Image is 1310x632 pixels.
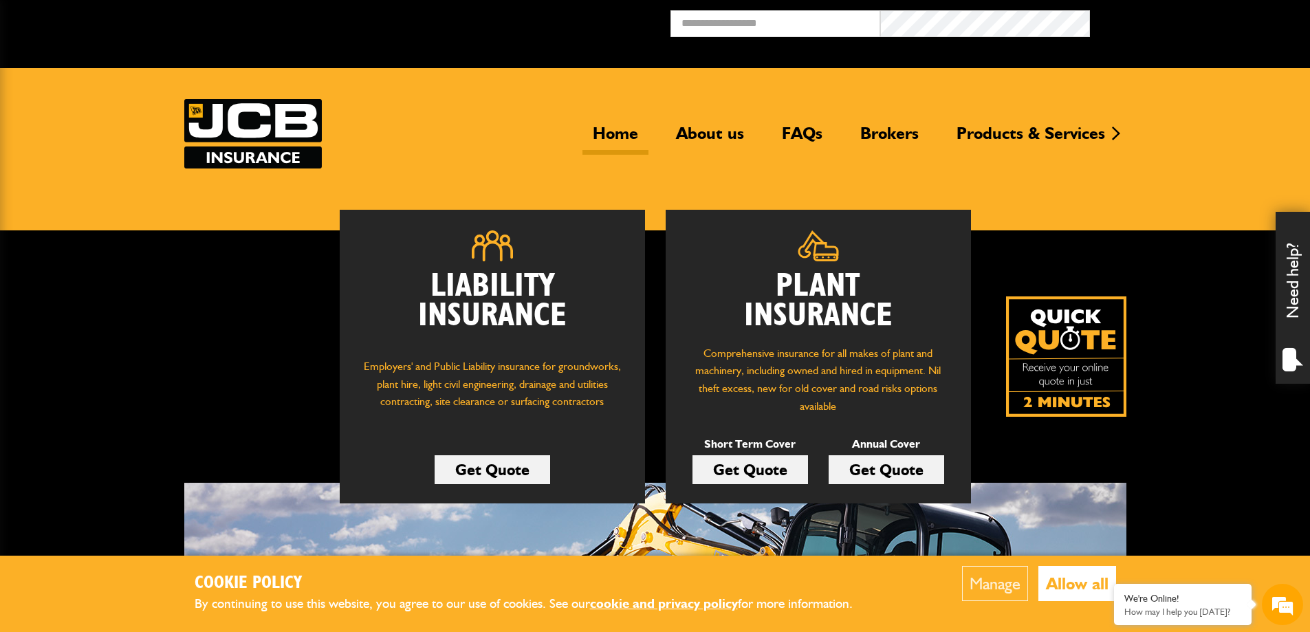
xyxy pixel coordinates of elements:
p: Short Term Cover [692,435,808,453]
button: Broker Login [1090,10,1300,32]
a: Home [582,123,648,155]
div: We're Online! [1124,593,1241,604]
a: Get Quote [692,455,808,484]
p: How may I help you today? [1124,607,1241,617]
a: Products & Services [946,123,1115,155]
button: Manage [962,566,1028,601]
a: Get Quote [829,455,944,484]
img: Quick Quote [1006,296,1126,417]
a: Get Quote [435,455,550,484]
p: Employers' and Public Liability insurance for groundworks, plant hire, light civil engineering, d... [360,358,624,424]
h2: Cookie Policy [195,573,875,594]
a: Brokers [850,123,929,155]
h2: Plant Insurance [686,272,950,331]
button: Allow all [1038,566,1116,601]
img: JCB Insurance Services logo [184,99,322,168]
a: Get your insurance quote isn just 2-minutes [1006,296,1126,417]
h2: Liability Insurance [360,272,624,345]
div: Need help? [1276,212,1310,384]
a: FAQs [772,123,833,155]
p: Annual Cover [829,435,944,453]
p: By continuing to use this website, you agree to our use of cookies. See our for more information. [195,593,875,615]
a: cookie and privacy policy [590,596,738,611]
a: JCB Insurance Services [184,99,322,168]
a: About us [666,123,754,155]
p: Comprehensive insurance for all makes of plant and machinery, including owned and hired in equipm... [686,345,950,415]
